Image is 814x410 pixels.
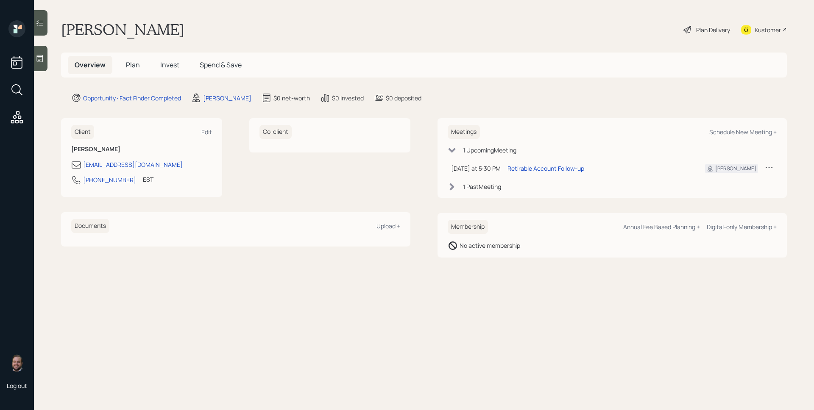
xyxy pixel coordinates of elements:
h6: Membership [448,220,488,234]
div: $0 deposited [386,94,421,102]
div: No active membership [460,241,520,250]
div: Edit [201,128,212,136]
h6: Documents [71,219,109,233]
div: [PHONE_NUMBER] [83,175,136,184]
h6: [PERSON_NAME] [71,146,212,153]
span: Invest [160,60,179,69]
span: Plan [126,60,140,69]
div: Plan Delivery [696,25,730,34]
div: EST [143,175,153,184]
div: 1 Upcoming Meeting [463,146,516,155]
div: Opportunity · Fact Finder Completed [83,94,181,102]
div: 1 Past Meeting [463,182,501,191]
img: james-distasi-headshot.png [8,355,25,371]
div: [DATE] at 5:30 PM [451,164,501,173]
h6: Meetings [448,125,480,139]
div: Digital-only Membership + [707,223,777,231]
div: [EMAIL_ADDRESS][DOMAIN_NAME] [83,160,183,169]
span: Overview [75,60,106,69]
div: [PERSON_NAME] [203,94,251,102]
h6: Co-client [259,125,292,139]
div: Annual Fee Based Planning + [623,223,700,231]
div: Kustomer [755,25,781,34]
h1: [PERSON_NAME] [61,20,184,39]
div: [PERSON_NAME] [715,165,756,172]
div: Retirable Account Follow-up [507,164,584,173]
div: Schedule New Meeting + [709,128,777,136]
div: Log out [7,382,27,390]
span: Spend & Save [200,60,242,69]
h6: Client [71,125,94,139]
div: Upload + [376,222,400,230]
div: $0 net-worth [273,94,310,102]
div: $0 invested [332,94,364,102]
